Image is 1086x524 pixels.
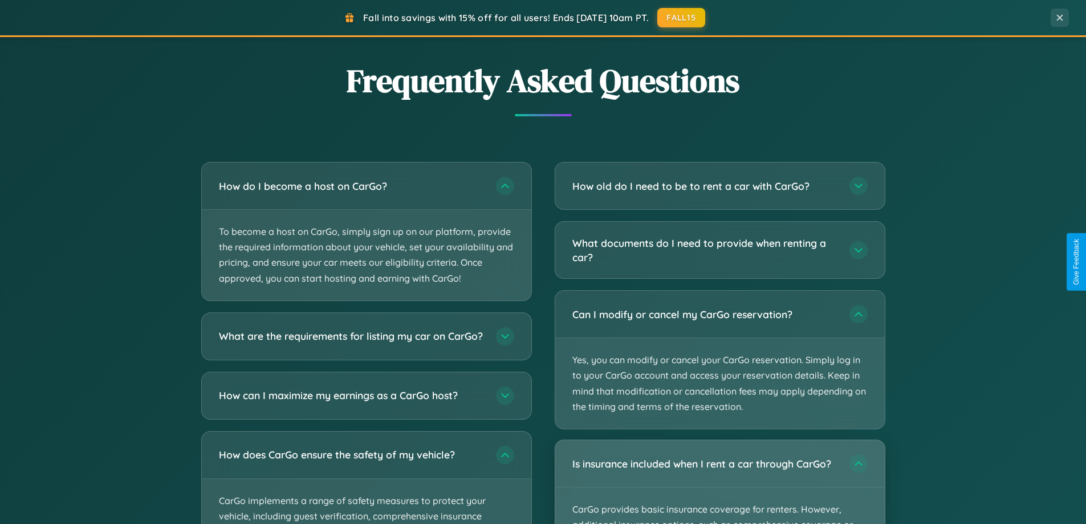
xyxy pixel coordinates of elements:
h3: Is insurance included when I rent a car through CarGo? [572,457,838,471]
p: To become a host on CarGo, simply sign up on our platform, provide the required information about... [202,210,531,300]
p: Yes, you can modify or cancel your CarGo reservation. Simply log in to your CarGo account and acc... [555,338,885,429]
h3: How do I become a host on CarGo? [219,179,485,193]
div: Give Feedback [1072,239,1080,285]
button: FALL15 [657,8,705,27]
h2: Frequently Asked Questions [201,59,885,103]
h3: How old do I need to be to rent a car with CarGo? [572,179,838,193]
h3: What documents do I need to provide when renting a car? [572,236,838,264]
span: Fall into savings with 15% off for all users! Ends [DATE] 10am PT. [363,12,649,23]
h3: Can I modify or cancel my CarGo reservation? [572,307,838,322]
h3: How does CarGo ensure the safety of my vehicle? [219,448,485,462]
h3: How can I maximize my earnings as a CarGo host? [219,388,485,403]
h3: What are the requirements for listing my car on CarGo? [219,329,485,343]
